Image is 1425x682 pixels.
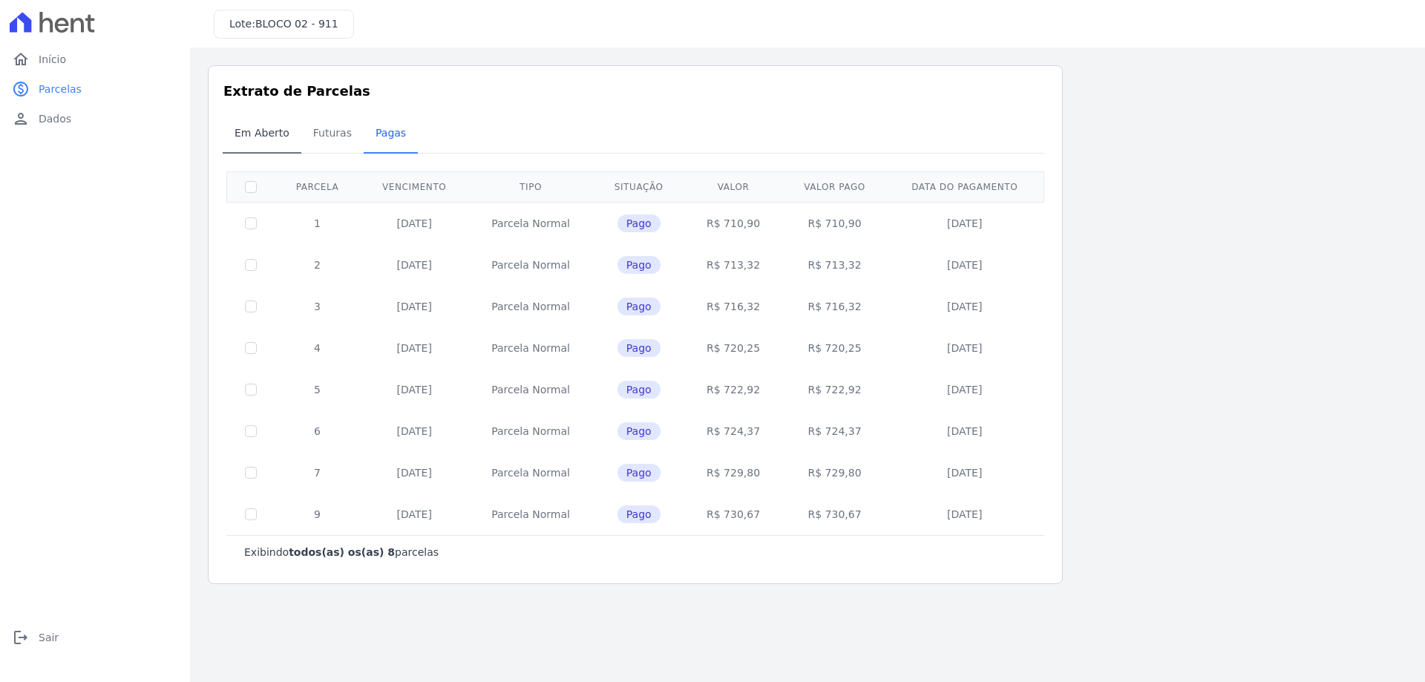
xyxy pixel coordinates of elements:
td: [DATE] [360,410,468,452]
td: [DATE] [360,286,468,327]
h3: Lote: [229,16,338,32]
td: [DATE] [888,327,1042,369]
span: Pago [617,298,661,315]
input: Só é possível selecionar pagamentos em aberto [245,425,257,437]
th: Data do pagamento [888,171,1042,202]
span: Pago [617,381,661,399]
td: R$ 710,90 [685,202,782,244]
input: Só é possível selecionar pagamentos em aberto [245,217,257,229]
i: logout [12,629,30,646]
td: R$ 722,92 [782,369,887,410]
td: R$ 716,32 [782,286,887,327]
td: R$ 720,25 [685,327,782,369]
i: person [12,110,30,128]
span: Pago [617,256,661,274]
td: Parcela Normal [468,369,592,410]
span: Parcelas [39,82,82,96]
td: Parcela Normal [468,202,592,244]
span: Pago [617,505,661,523]
th: Tipo [468,171,592,202]
a: Pagas [364,115,418,154]
td: [DATE] [888,244,1042,286]
span: Futuras [304,118,361,148]
td: [DATE] [360,494,468,535]
td: [DATE] [888,494,1042,535]
td: [DATE] [888,202,1042,244]
td: [DATE] [360,202,468,244]
td: R$ 716,32 [685,286,782,327]
td: Parcela Normal [468,244,592,286]
td: Parcela Normal [468,327,592,369]
a: Em Aberto [223,115,301,154]
td: [DATE] [888,369,1042,410]
td: R$ 713,32 [685,244,782,286]
span: Pago [617,339,661,357]
td: Parcela Normal [468,286,592,327]
td: 3 [275,286,360,327]
td: [DATE] [888,452,1042,494]
td: R$ 720,25 [782,327,887,369]
h3: Extrato de Parcelas [223,81,1047,101]
th: Valor [685,171,782,202]
input: Só é possível selecionar pagamentos em aberto [245,342,257,354]
input: Só é possível selecionar pagamentos em aberto [245,301,257,312]
td: 2 [275,244,360,286]
td: R$ 713,32 [782,244,887,286]
td: 6 [275,410,360,452]
td: R$ 722,92 [685,369,782,410]
td: R$ 724,37 [685,410,782,452]
th: Parcela [275,171,360,202]
td: Parcela Normal [468,452,592,494]
td: 7 [275,452,360,494]
span: Pago [617,464,661,482]
td: R$ 729,80 [782,452,887,494]
span: Início [39,52,66,67]
span: Em Aberto [226,118,298,148]
td: [DATE] [360,369,468,410]
span: Dados [39,111,71,126]
span: BLOCO 02 - 911 [255,18,338,30]
td: [DATE] [888,410,1042,452]
a: paidParcelas [6,74,184,104]
th: Vencimento [360,171,468,202]
td: [DATE] [360,452,468,494]
a: personDados [6,104,184,134]
td: Parcela Normal [468,494,592,535]
td: 4 [275,327,360,369]
span: Pago [617,422,661,440]
input: Só é possível selecionar pagamentos em aberto [245,508,257,520]
a: logoutSair [6,623,184,652]
i: home [12,50,30,68]
td: R$ 710,90 [782,202,887,244]
span: Sair [39,630,59,645]
span: Pago [617,214,661,232]
td: [DATE] [888,286,1042,327]
p: Exibindo parcelas [244,545,439,560]
td: 9 [275,494,360,535]
td: Parcela Normal [468,410,592,452]
td: R$ 730,67 [782,494,887,535]
td: 5 [275,369,360,410]
td: R$ 729,80 [685,452,782,494]
span: Pagas [367,118,415,148]
input: Só é possível selecionar pagamentos em aberto [245,467,257,479]
input: Só é possível selecionar pagamentos em aberto [245,259,257,271]
td: R$ 730,67 [685,494,782,535]
i: paid [12,80,30,98]
td: R$ 724,37 [782,410,887,452]
td: 1 [275,202,360,244]
input: Só é possível selecionar pagamentos em aberto [245,384,257,396]
a: homeInício [6,45,184,74]
th: Valor pago [782,171,887,202]
b: todos(as) os(as) 8 [289,546,395,558]
th: Situação [593,171,685,202]
td: [DATE] [360,244,468,286]
a: Futuras [301,115,364,154]
td: [DATE] [360,327,468,369]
